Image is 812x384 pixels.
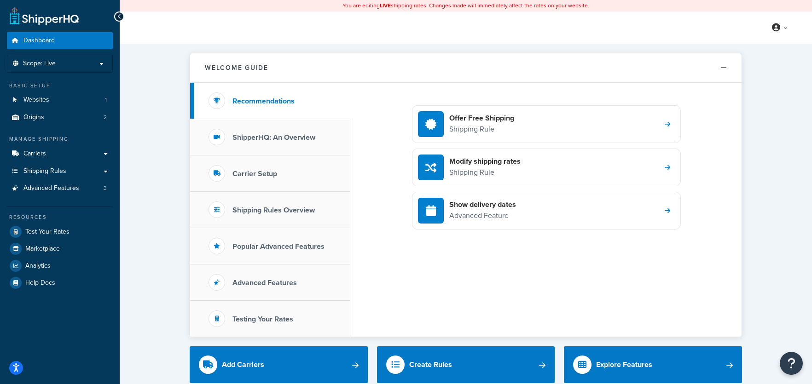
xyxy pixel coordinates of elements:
[7,92,113,109] li: Websites
[23,167,66,175] span: Shipping Rules
[780,352,803,375] button: Open Resource Center
[7,109,113,126] a: Origins2
[564,346,742,383] a: Explore Features
[7,275,113,291] a: Help Docs
[596,358,652,371] div: Explore Features
[449,113,514,123] h4: Offer Free Shipping
[23,96,49,104] span: Websites
[23,114,44,121] span: Origins
[449,166,521,178] p: Shipping Rule
[7,32,113,49] a: Dashboard
[232,97,295,105] h3: Recommendations
[105,96,107,104] span: 1
[23,184,79,192] span: Advanced Features
[449,200,516,210] h4: Show delivery dates
[7,92,113,109] a: Websites1
[205,64,268,71] h2: Welcome Guide
[23,150,46,158] span: Carriers
[7,224,113,240] a: Test Your Rates
[104,114,107,121] span: 2
[222,358,264,371] div: Add Carriers
[7,213,113,221] div: Resources
[232,206,315,214] h3: Shipping Rules Overview
[7,180,113,197] li: Advanced Features
[232,279,297,287] h3: Advanced Features
[7,180,113,197] a: Advanced Features3
[25,262,51,270] span: Analytics
[190,346,368,383] a: Add Carriers
[7,258,113,274] a: Analytics
[380,1,391,10] b: LIVE
[104,184,107,192] span: 3
[449,123,514,135] p: Shipping Rule
[190,53,742,83] button: Welcome Guide
[25,228,70,236] span: Test Your Rates
[7,145,113,162] a: Carriers
[25,279,55,287] span: Help Docs
[25,245,60,253] span: Marketplace
[7,163,113,180] a: Shipping Rules
[232,133,315,142] h3: ShipperHQ: An Overview
[449,210,516,222] p: Advanced Feature
[232,242,325,251] h3: Popular Advanced Features
[7,241,113,257] a: Marketplace
[449,156,521,166] h4: Modify shipping rates
[7,135,113,143] div: Manage Shipping
[409,358,452,371] div: Create Rules
[7,82,113,90] div: Basic Setup
[232,315,293,323] h3: Testing Your Rates
[23,60,56,68] span: Scope: Live
[23,37,55,45] span: Dashboard
[377,346,555,383] a: Create Rules
[232,170,277,178] h3: Carrier Setup
[7,109,113,126] li: Origins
